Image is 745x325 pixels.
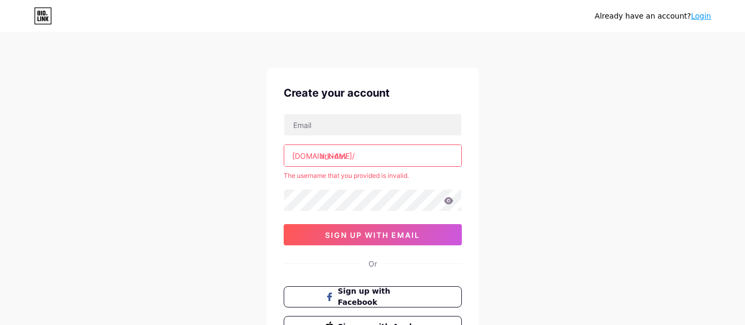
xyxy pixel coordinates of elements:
[595,11,711,22] div: Already have an account?
[369,258,377,269] div: Or
[691,12,711,20] a: Login
[284,114,461,135] input: Email
[284,171,462,181] div: The username that you provided is invalid.
[325,230,420,240] span: sign up with email
[284,224,462,245] button: sign up with email
[338,286,420,308] span: Sign up with Facebook
[284,286,462,307] button: Sign up with Facebook
[284,145,461,166] input: username
[292,150,355,161] div: [DOMAIN_NAME]/
[284,85,462,101] div: Create your account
